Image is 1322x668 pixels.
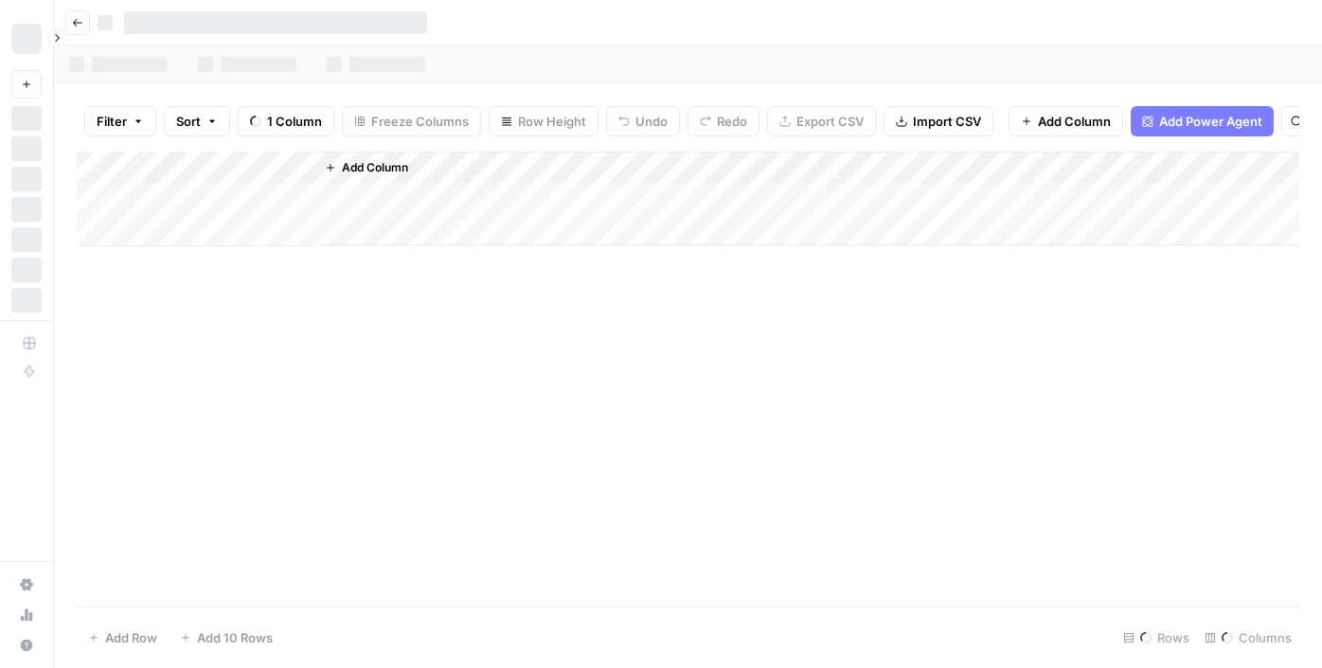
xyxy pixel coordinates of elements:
button: Add Column [1009,106,1123,136]
span: Add Power Agent [1159,112,1262,131]
div: Columns [1197,623,1299,653]
button: Help + Support [11,630,42,660]
button: 1 Column [238,106,334,136]
span: Add Column [342,159,408,176]
button: Undo [606,106,680,136]
button: Add 10 Rows [169,623,284,653]
span: Add Row [105,628,157,647]
button: Add Column [317,155,416,180]
span: Undo [635,112,668,131]
span: Freeze Columns [371,112,469,131]
a: Settings [11,569,42,600]
button: Add Power Agent [1131,106,1274,136]
span: Export CSV [796,112,864,131]
span: Redo [717,112,747,131]
button: Import CSV [884,106,993,136]
div: Rows [1116,623,1197,653]
button: Filter [84,106,156,136]
span: 1 Column [267,112,322,131]
span: Add Column [1038,112,1111,131]
span: Row Height [518,112,586,131]
a: Usage [11,600,42,630]
button: Row Height [489,106,598,136]
button: Redo [688,106,759,136]
span: Sort [176,112,201,131]
button: Add Row [77,623,169,653]
span: Import CSV [913,112,981,131]
button: Sort [164,106,230,136]
button: Freeze Columns [342,106,481,136]
span: Filter [97,112,127,131]
button: Export CSV [767,106,876,136]
span: Add 10 Rows [197,628,273,647]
